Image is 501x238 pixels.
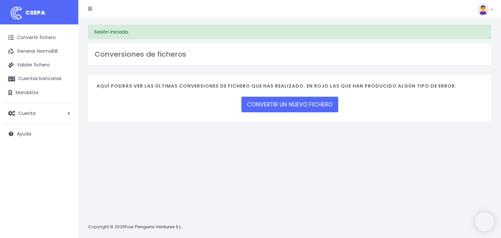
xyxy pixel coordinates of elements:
[3,86,75,100] a: Mandatos
[97,83,483,92] h4: Aquí podrás ver las últimas conversiones de fichero que has realizado. En rojo las que han produc...
[8,5,24,21] img: logo
[3,45,75,58] a: Generar Norma58
[3,31,75,45] a: Convertir fichero
[241,97,338,112] a: CONVERTIR UN NUEVO FICHERO
[3,106,75,120] a: Cuenta
[88,224,183,231] p: Copyright © 2025 .
[95,50,485,59] h3: Conversiones de ficheros
[17,131,31,137] span: Ayuda
[3,127,75,141] a: Ayuda
[125,224,182,230] a: Four Penguins Ventures S.L.
[88,25,491,39] div: Sesión iniciada.
[25,8,45,17] span: CSEPA
[3,58,75,72] a: Validar fichero
[477,3,489,15] img: profile
[3,72,75,86] a: Cuentas bancarias
[18,110,36,116] span: Cuenta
